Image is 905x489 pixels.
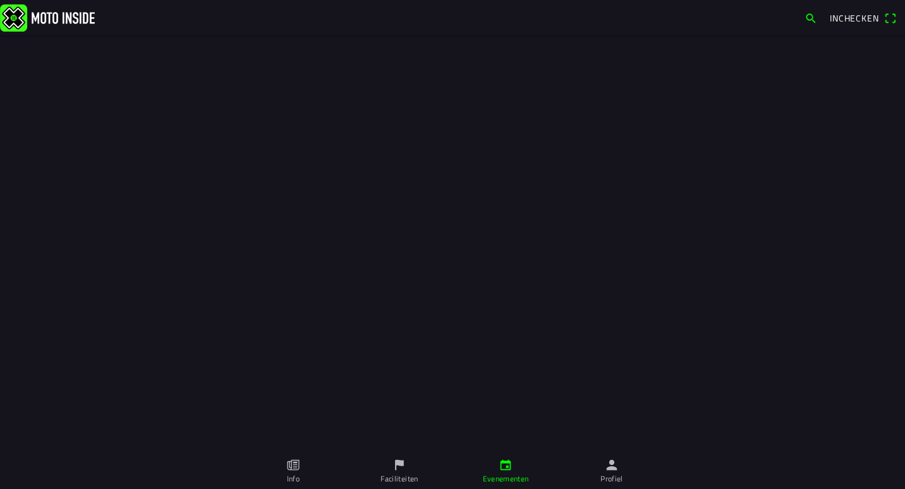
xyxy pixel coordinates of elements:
[823,7,902,28] a: Incheckenqr scanner
[380,473,418,485] ion-label: Faciliteiten
[483,473,529,485] ion-label: Evenementen
[287,473,300,485] ion-label: Info
[392,458,406,472] ion-icon: flag
[499,458,513,472] ion-icon: calendar
[605,458,619,472] ion-icon: person
[830,11,879,25] span: Inchecken
[600,473,623,485] ion-label: Profiel
[286,458,300,472] ion-icon: paper
[798,7,823,28] a: search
